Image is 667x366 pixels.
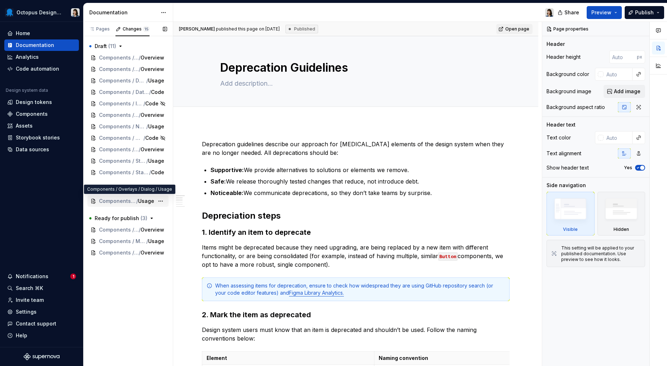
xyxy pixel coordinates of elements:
a: Home [4,28,79,39]
span: Components / Overlays / Dialog [99,249,139,256]
p: Naming convention [379,355,542,362]
span: Usage [148,77,164,84]
span: Components / Messaging / Actionable Callout [99,226,139,233]
div: Documentation [16,42,54,49]
button: Add image [604,85,645,98]
span: Ready for publish [95,215,147,222]
span: Code [145,100,159,107]
span: Usage [148,238,164,245]
div: Settings [16,308,37,315]
img: Karolina Szczur [545,8,554,17]
span: / [139,249,141,256]
label: Yes [624,165,632,171]
a: Storybook stories [4,132,79,143]
div: Published [285,25,318,33]
span: / [139,66,141,73]
a: Design tokens [4,96,79,108]
div: This setting will be applied to your published documentation. Use preview to see how it looks. [561,245,640,262]
a: Analytics [4,51,79,63]
span: Usage [148,157,164,165]
a: Assets [4,120,79,132]
textarea: Deprecation Guidelines [219,59,490,76]
span: Components / Overlays / Dialog [99,134,143,142]
a: Documentation [4,39,79,51]
input: Auto [609,51,637,63]
div: Pages [89,26,110,32]
span: Components / Layout / Sortable List [99,111,139,119]
span: Components / Overlays / Dialog [99,198,136,205]
input: Auto [604,68,633,81]
div: Components [16,110,48,118]
button: Publish [625,6,664,19]
div: Data sources [16,146,49,153]
span: / [136,198,138,205]
span: [PERSON_NAME] [179,26,215,32]
img: fcf53608-4560-46b3-9ec6-dbe177120620.png [5,8,14,17]
input: Auto [604,131,633,144]
div: Text alignment [547,150,581,157]
a: Settings [4,306,79,318]
div: Assets [16,122,33,129]
span: Overview [141,111,164,119]
span: Overview [141,66,164,73]
strong: Supportive: [210,166,244,174]
div: Notifications [16,273,48,280]
div: Documentation [89,9,157,16]
div: Visible [547,192,595,236]
span: Components / Images & Icons / Avatar Stack [99,100,143,107]
span: / [139,111,141,119]
button: Preview [587,6,622,19]
p: px [637,54,642,60]
a: Components / Overlays / Dialog/Overview [87,247,169,258]
div: Header text [547,121,576,128]
span: Publish [635,9,654,16]
a: Components / Overlays / Dialog/Code [87,132,169,144]
span: Preview [591,9,611,16]
div: Show header text [547,164,589,171]
strong: Noticeable: [210,189,243,196]
span: ( 11 ) [108,43,116,49]
a: Components / Images & Icons / Avatar Stack/Code [87,98,169,109]
span: / [146,123,148,130]
span: Code [145,134,159,142]
a: Components / Data / Tag/Code [87,86,169,98]
div: Design tokens [16,99,52,106]
span: / [139,54,141,61]
span: / [146,238,148,245]
div: When assessing items for deprecation, ensure to check how widespread they are using GitHub reposi... [215,282,505,296]
div: Home [16,30,30,37]
a: Components / Messaging / Actionable Callout/Overview [87,224,169,236]
div: Octopus Design System [16,9,62,16]
span: / [139,146,141,153]
strong: Safe: [210,178,226,185]
span: Overview [141,146,164,153]
svg: Supernova Logo [24,353,60,360]
a: Components / Overlays / Dialog/Usage [87,195,169,207]
span: Usage [138,198,154,205]
a: Components / Status Indicators / Status Badge/Overview [87,144,169,155]
a: Components / Navigation / Pagination/Usage [87,121,169,132]
button: Ready for publish (3) [87,213,169,224]
span: published this page on [DATE] [179,26,280,32]
div: Help [16,332,27,339]
span: 15 [143,26,150,32]
p: Element [207,355,370,362]
h3: 2. Mark the item as deprecated [202,310,510,320]
span: / [139,226,141,233]
span: Components / Status Indicators / Status Badge [99,169,149,176]
a: Invite team [4,294,79,306]
a: Figma Library Analytics. [289,290,344,296]
div: Visible [563,227,578,232]
div: Side navigation [547,182,586,189]
div: Contact support [16,320,56,327]
span: / [149,169,151,176]
img: Karolina Szczur [71,8,80,17]
span: Components / Data / Tag [99,66,139,73]
p: We release thoroughly tested changes that reduce, not introduce debt. [210,177,510,186]
p: Design system users must know that an item is deprecated and shouldn’t be used. Follow the naming... [202,325,510,343]
span: / [146,157,148,165]
div: Storybook stories [16,134,60,141]
span: Open page [505,26,529,32]
p: Items might be deprecated because they need upgrading, are being replaced by a new item with diff... [202,243,510,269]
a: Components / Data / Tag/Overview [87,63,169,75]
